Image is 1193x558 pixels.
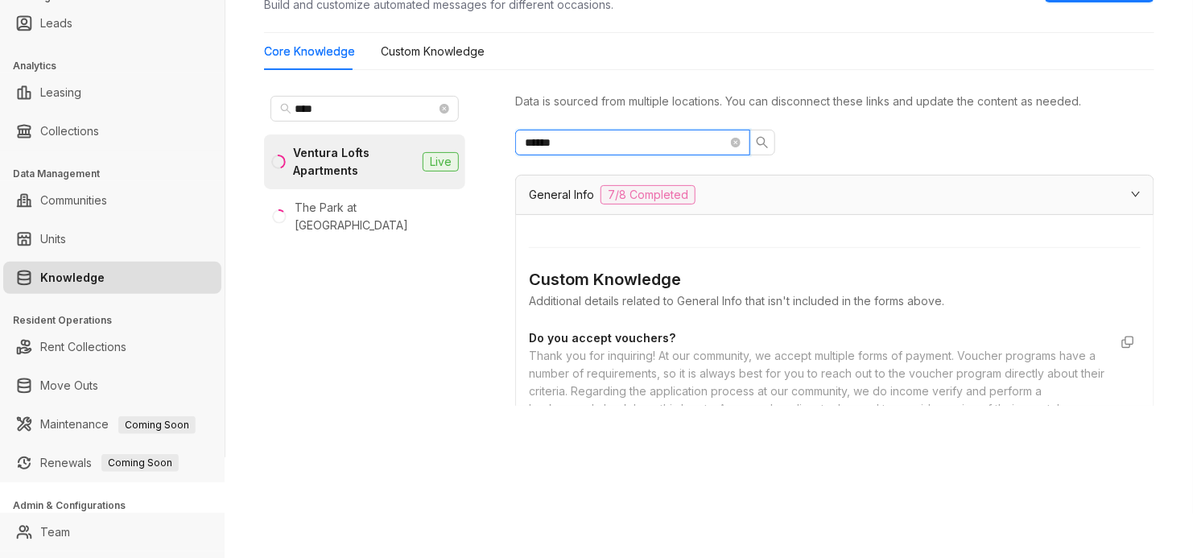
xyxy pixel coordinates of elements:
li: Knowledge [3,262,221,294]
span: Live [423,152,459,172]
li: Units [3,223,221,255]
div: The Park at [GEOGRAPHIC_DATA] [295,199,459,234]
a: Rent Collections [40,331,126,363]
a: Leasing [40,76,81,109]
span: Coming Soon [118,416,196,434]
li: Rent Collections [3,331,221,363]
h3: Data Management [13,167,225,181]
li: Leasing [3,76,221,109]
div: Custom Knowledge [529,267,1141,292]
div: Ventura Lofts Apartments [293,144,416,180]
strong: Do you accept vouchers? [529,331,675,345]
li: Maintenance [3,408,221,440]
h3: Analytics [13,59,225,73]
div: General Info7/8 Completed [516,176,1154,214]
a: Move Outs [40,370,98,402]
div: Thank you for inquiring! At our community, we accept multiple forms of payment. Voucher programs ... [529,347,1108,489]
li: Leads [3,7,221,39]
li: Collections [3,115,221,147]
span: expanded [1131,189,1141,199]
li: Team [3,516,221,548]
li: Communities [3,184,221,217]
span: Coming Soon [101,454,179,472]
a: Team [40,516,70,548]
span: General Info [529,186,594,204]
div: Custom Knowledge [381,43,485,60]
li: Move Outs [3,370,221,402]
a: Collections [40,115,99,147]
div: Core Knowledge [264,43,355,60]
span: search [280,103,291,114]
h3: Admin & Configurations [13,498,225,513]
span: close-circle [731,138,741,147]
span: close-circle [440,104,449,114]
li: Renewals [3,447,221,479]
h3: Resident Operations [13,313,225,328]
a: Leads [40,7,72,39]
div: Data is sourced from multiple locations. You can disconnect these links and update the content as... [515,93,1154,110]
a: RenewalsComing Soon [40,447,179,479]
div: Additional details related to General Info that isn't included in the forms above. [529,292,1141,310]
span: search [756,136,769,149]
span: 7/8 Completed [601,185,696,205]
a: Communities [40,184,107,217]
a: Units [40,223,66,255]
a: Knowledge [40,262,105,294]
